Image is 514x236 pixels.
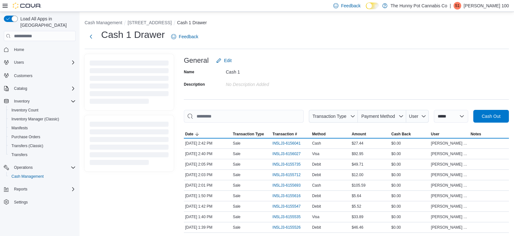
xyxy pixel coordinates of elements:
span: Settings [14,200,28,205]
div: [DATE] 2:01 PM [184,182,232,189]
span: IN5LJ3-6155535 [273,214,301,219]
div: [DATE] 2:40 PM [184,150,232,158]
span: Home [14,47,24,52]
a: Customers [11,72,35,80]
span: Cash Management [9,173,76,180]
span: IN5LJ3-6155616 [273,193,301,198]
button: IN5LJ3-6155693 [273,182,307,189]
span: Visa [312,151,319,156]
button: IN5LJ3-6156027 [273,150,307,158]
button: Next [85,30,97,43]
button: Cash Back [390,130,430,138]
span: User [431,132,440,137]
span: Debit [312,204,321,209]
span: Feedback [341,3,360,9]
button: User [430,130,469,138]
span: Transfers [11,152,27,157]
button: Inventory [11,97,32,105]
span: [PERSON_NAME] [PERSON_NAME] [431,193,468,198]
span: Cash [312,183,321,188]
span: Settings [11,198,76,206]
span: Reports [11,185,76,193]
span: [PERSON_NAME] [PERSON_NAME] [431,204,468,209]
span: IN5LJ3-6155547 [273,204,301,209]
span: Cash Out [482,113,500,119]
span: Amount [352,132,366,137]
a: Cash Management [9,173,46,180]
span: [PERSON_NAME] [PERSON_NAME] [431,151,468,156]
button: IN5LJ3-6155712 [273,171,307,179]
button: Settings [1,197,78,207]
p: The Hunny Pot Cannabis Co [391,2,447,10]
span: Inventory Manager (Classic) [11,117,59,122]
input: Dark Mode [366,3,379,9]
div: $0.00 [390,161,430,168]
button: Edit [214,54,234,67]
div: $0.00 [390,224,430,231]
span: Operations [14,165,33,170]
p: Sale [233,141,240,146]
p: Sale [233,193,240,198]
div: [DATE] 2:03 PM [184,171,232,179]
span: Debit [312,193,321,198]
span: Debit [312,162,321,167]
button: Transaction Type [232,130,271,138]
span: IN5LJ3-6155526 [273,225,301,230]
button: IN5LJ3-6156041 [273,139,307,147]
span: Manifests [9,124,76,132]
span: Inventory Count [11,108,38,113]
button: Customers [1,71,78,80]
a: Inventory Count [9,106,41,114]
span: Inventory [11,97,76,105]
span: Date [185,132,193,137]
button: Date [184,130,232,138]
span: Edit [224,57,232,64]
label: Description [184,82,205,87]
span: [PERSON_NAME] [PERSON_NAME] [431,225,468,230]
button: Operations [11,164,35,171]
span: $5.52 [352,204,361,209]
div: [DATE] 2:42 PM [184,139,232,147]
p: Sale [233,183,240,188]
a: Purchase Orders [9,133,43,141]
button: Users [11,59,26,66]
button: IN5LJ3-6155535 [273,213,307,221]
img: Cova [13,3,41,9]
button: Cash Management [85,20,122,25]
span: Transfers [9,151,76,159]
span: Transaction # [273,132,297,137]
span: Loading [90,62,169,105]
span: Purchase Orders [11,134,40,139]
span: IN5LJ3-6155693 [273,183,301,188]
button: IN5LJ3-6155735 [273,161,307,168]
span: Debit [312,225,321,230]
span: Payment Method [361,114,395,119]
span: Customers [14,73,32,78]
span: [PERSON_NAME] [PERSON_NAME] [431,162,468,167]
button: Inventory Manager (Classic) [6,115,78,124]
nav: An example of EuiBreadcrumbs [85,19,509,27]
button: IN5LJ3-6155616 [273,192,307,200]
span: Transaction Type [312,114,346,119]
input: This is a search bar. As you type, the results lower in the page will automatically filter. [184,110,304,123]
span: Transfers (Classic) [9,142,76,150]
span: $105.59 [352,183,365,188]
span: Notes [470,132,481,137]
span: Catalog [14,86,27,91]
a: Settings [11,198,30,206]
div: $0.00 [390,213,430,221]
span: S1 [455,2,460,10]
span: User [409,114,419,119]
button: Cash Out [473,110,509,123]
span: Catalog [11,85,76,92]
div: [DATE] 1:42 PM [184,203,232,210]
button: IN5LJ3-6155547 [273,203,307,210]
a: Transfers (Classic) [9,142,46,150]
span: Cash Back [391,132,411,137]
button: Cash 1 Drawer [177,20,207,25]
span: Manifests [11,125,28,131]
span: Transaction Type [233,132,264,137]
span: Inventory [14,99,30,104]
button: Catalog [11,85,30,92]
div: Sarah 100 [454,2,461,10]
